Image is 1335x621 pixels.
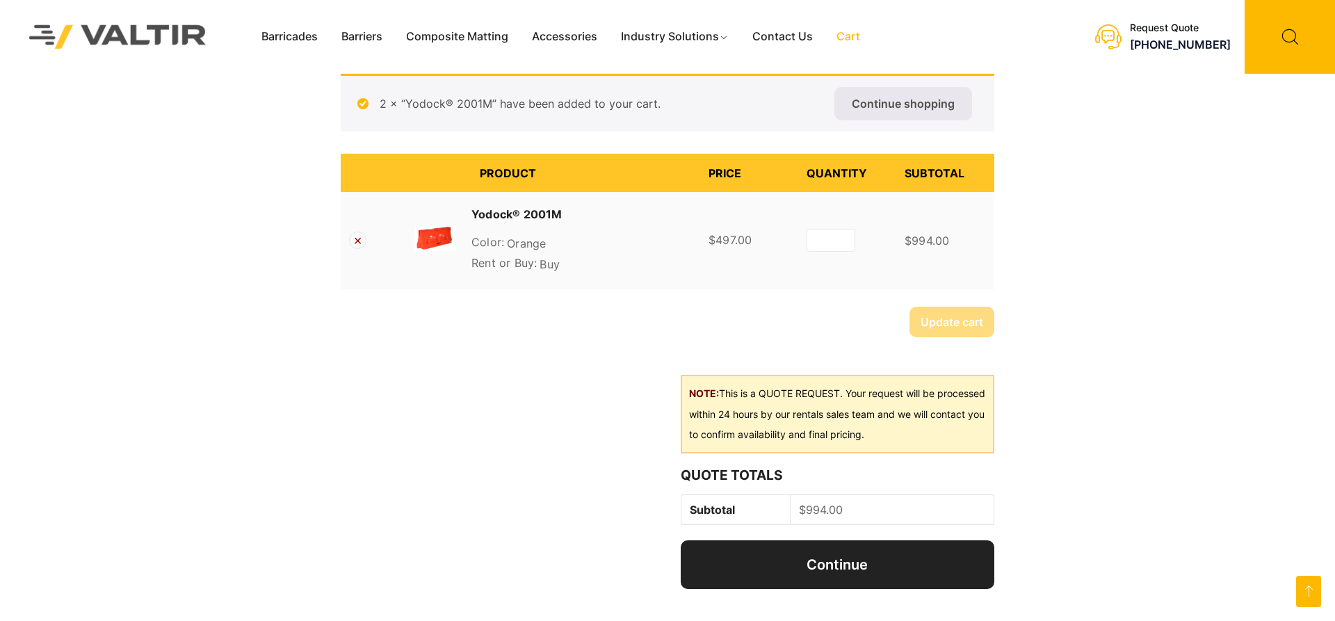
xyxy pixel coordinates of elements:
[394,26,520,47] a: Composite Matting
[330,26,394,47] a: Barriers
[905,234,949,248] bdi: 994.00
[471,255,692,275] p: Buy
[799,503,843,517] bdi: 994.00
[471,206,563,223] a: Yodock® 2001M
[689,387,719,399] b: NOTE:
[834,87,972,120] a: Continue shopping
[798,154,896,192] th: Quantity
[341,74,994,131] div: 2 × “Yodock® 2001M” have been added to your cart.
[609,26,741,47] a: Industry Solutions
[909,307,994,337] button: Update cart
[741,26,825,47] a: Contact Us
[10,6,225,67] img: Valtir Rentals
[471,234,692,255] p: Orange
[1130,38,1231,51] a: [PHONE_NUMBER]
[681,375,994,454] div: This is a QUOTE REQUEST. Your request will be processed within 24 hours by our rentals sales team...
[799,503,806,517] span: $
[1130,22,1231,34] div: Request Quote
[349,232,366,249] a: Remove Yodock® 2001M from cart
[681,540,994,589] a: Continue
[905,234,912,248] span: $
[681,495,791,525] th: Subtotal
[709,233,715,247] span: $
[681,467,994,483] h2: Quote Totals
[700,154,798,192] th: Price
[825,26,872,47] a: Cart
[471,234,504,250] dt: Color:
[896,154,994,192] th: Subtotal
[807,229,855,252] input: Product quantity
[520,26,609,47] a: Accessories
[709,233,752,247] bdi: 497.00
[471,255,537,271] dt: Rent or Buy:
[250,26,330,47] a: Barricades
[471,154,700,192] th: Product
[1296,576,1321,607] a: Go to top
